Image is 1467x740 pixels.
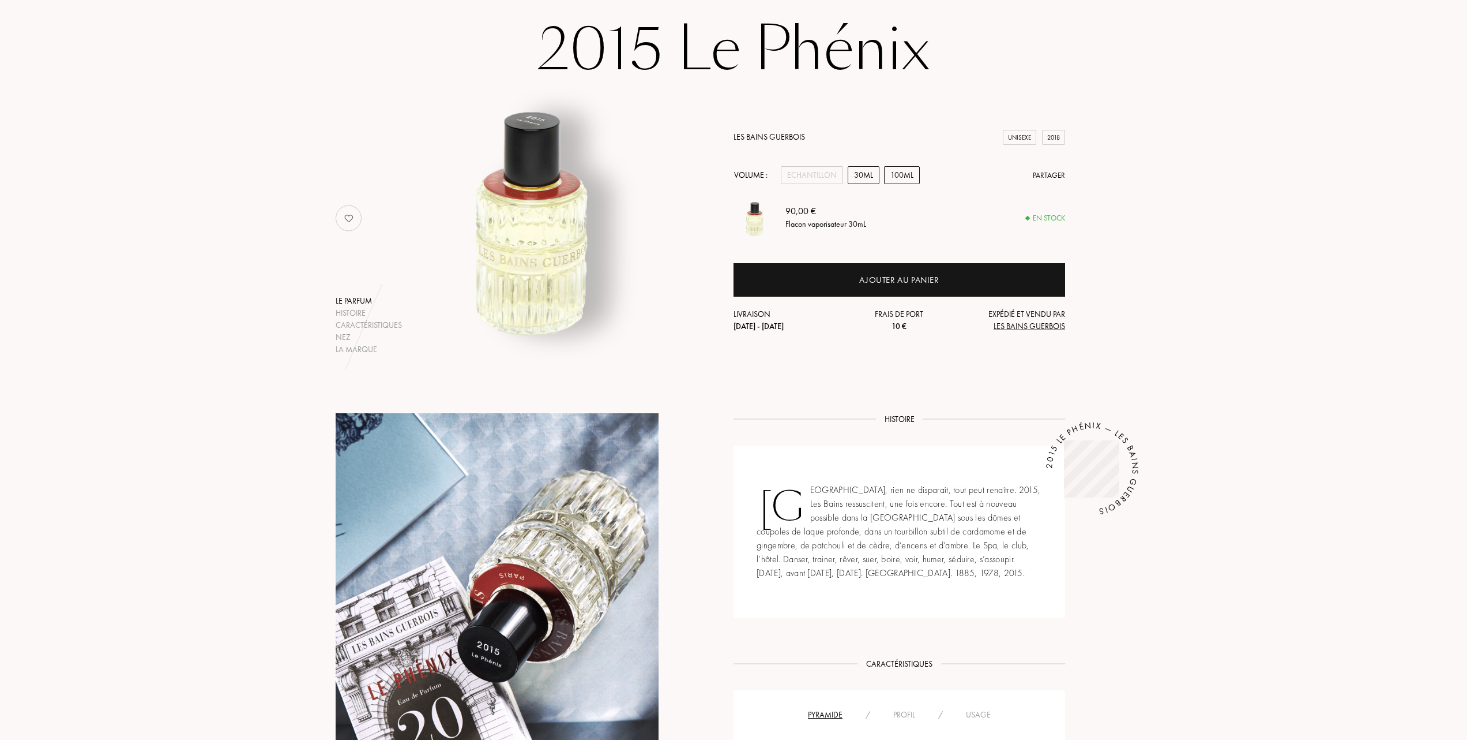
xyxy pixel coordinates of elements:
div: 100mL [884,166,920,184]
h1: 2015 Le Phénix [445,18,1022,81]
div: En stock [1026,212,1065,224]
div: Usage [954,709,1002,721]
div: Pyramide [796,709,854,721]
a: Les Bains Guerbois [734,132,805,142]
div: Ajouter au panier [859,274,939,287]
span: 10 € [892,321,906,331]
span: Les Bains Guerbois [994,321,1065,331]
div: Caractéristiques [336,319,402,331]
div: Unisexe [1003,130,1036,145]
div: Nez [336,331,402,343]
div: / [854,709,882,721]
div: / [927,709,954,721]
div: 2018 [1042,130,1065,145]
img: 2015 Le Phénix Les Bains Guerbois [734,196,777,239]
div: Volume : [734,166,774,184]
div: [GEOGRAPHIC_DATA], rien ne disparaît, tout peut renaître. 2015, Les Bains ressuscitent, une fois ... [734,446,1065,618]
div: La marque [336,343,402,356]
div: Frais de port [844,308,955,332]
img: no_like_p.png [337,207,360,230]
img: 2015 Le Phénix Les Bains Guerbois [392,70,678,356]
div: Profil [882,709,927,721]
div: 90,00 € [785,204,866,218]
div: 30mL [848,166,879,184]
div: Partager [1033,170,1065,181]
div: Expédié et vendu par [954,308,1065,332]
div: Histoire [336,307,402,319]
div: Echantillon [781,166,843,184]
div: Le parfum [336,295,402,307]
div: Livraison [734,308,844,332]
span: [DATE] - [DATE] [734,321,784,331]
div: Flacon vaporisateur 30mL [785,218,866,230]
